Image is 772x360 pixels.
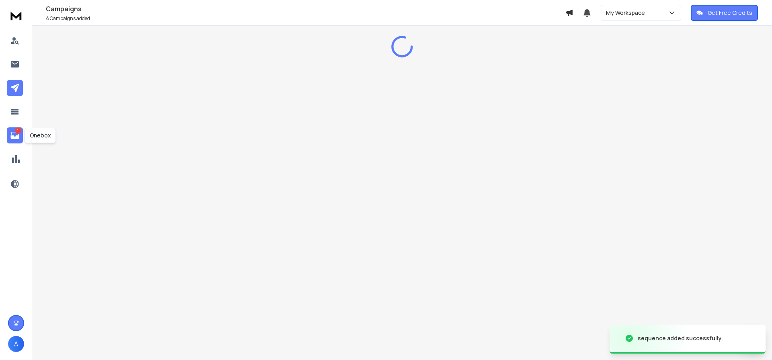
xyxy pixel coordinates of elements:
p: My Workspace [606,9,648,17]
div: sequence added successfully. [638,334,723,342]
p: Get Free Credits [708,9,752,17]
span: 4 [46,15,49,22]
div: Onebox [25,128,56,143]
a: 1 [7,127,23,143]
img: logo [8,8,24,23]
h1: Campaigns [46,4,565,14]
p: Campaigns added [46,15,565,22]
button: A [8,336,24,352]
p: 1 [15,127,21,134]
button: Get Free Credits [691,5,758,21]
